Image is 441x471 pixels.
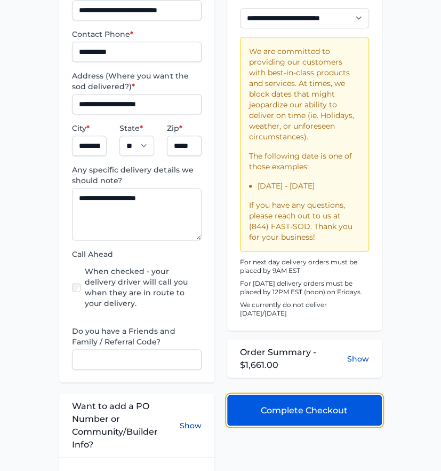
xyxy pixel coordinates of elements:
p: For [DATE] delivery orders must be placed by 12PM EST (noon) on Fridays. [240,279,369,296]
button: Show [347,353,369,364]
span: Want to add a PO Number or Community/Builder Info? [72,399,179,451]
label: Any specific delivery details we should note? [72,164,201,186]
li: [DATE] - [DATE] [258,180,360,191]
label: State [119,123,154,134]
p: We currently do not deliver [DATE]/[DATE] [240,301,369,318]
button: Show [180,399,202,451]
span: Complete Checkout [261,404,348,417]
label: Contact Phone [72,29,201,40]
label: Address (Where you want the sod delivered?) [72,70,201,92]
p: For next day delivery orders must be placed by 9AM EST [240,258,369,275]
label: Zip [167,123,202,134]
label: When checked - your delivery driver will call you when they are in route to your delivery. [85,266,201,309]
button: Complete Checkout [227,395,382,426]
p: We are committed to providing our customers with best-in-class products and services. At times, w... [249,46,360,142]
label: Do you have a Friends and Family / Referral Code? [72,326,201,347]
p: The following date is one of those examples: [249,151,360,172]
label: Call Ahead [72,249,201,260]
label: City [72,123,107,134]
p: If you have any questions, please reach out to us at (844) FAST-SOD. Thank you for your business! [249,200,360,242]
span: Order Summary - $1,661.00 [240,346,347,371]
